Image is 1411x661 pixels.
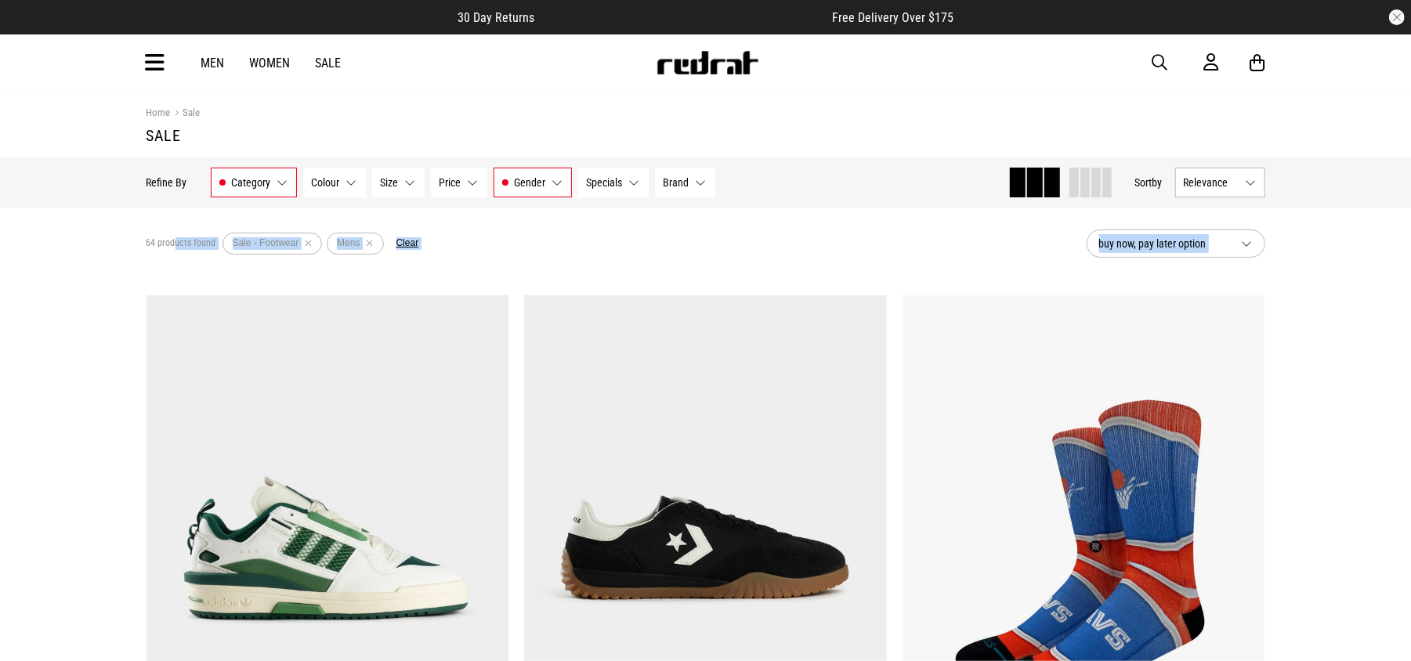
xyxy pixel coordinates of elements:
[587,176,623,189] span: Specials
[656,51,759,74] img: Redrat logo
[372,168,425,197] button: Size
[211,168,297,197] button: Category
[233,237,299,248] span: Sale - Footwear
[250,56,291,70] a: Women
[232,176,271,189] span: Category
[1175,168,1265,197] button: Relevance
[458,10,534,25] span: 30 Day Returns
[431,168,487,197] button: Price
[1152,176,1163,189] span: by
[566,9,801,25] iframe: Customer reviews powered by Trustpilot
[440,176,461,189] span: Price
[147,176,187,189] p: Refine By
[396,237,419,250] button: Clear
[13,6,60,53] button: Open LiveChat chat widget
[360,233,380,255] button: Remove filter
[1099,234,1229,253] span: buy now, pay later option
[515,176,546,189] span: Gender
[494,168,572,197] button: Gender
[337,237,360,248] span: Mens
[1087,229,1265,258] button: buy now, pay later option
[312,176,340,189] span: Colour
[1135,173,1163,192] button: Sortby
[664,176,689,189] span: Brand
[298,233,318,255] button: Remove filter
[147,107,171,118] a: Home
[1184,176,1239,189] span: Relevance
[171,107,201,121] a: Sale
[147,126,1265,145] h1: Sale
[201,56,225,70] a: Men
[655,168,715,197] button: Brand
[381,176,399,189] span: Size
[147,237,216,250] span: 64 products found
[316,56,342,70] a: Sale
[578,168,649,197] button: Specials
[303,168,366,197] button: Colour
[832,10,953,25] span: Free Delivery Over $175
